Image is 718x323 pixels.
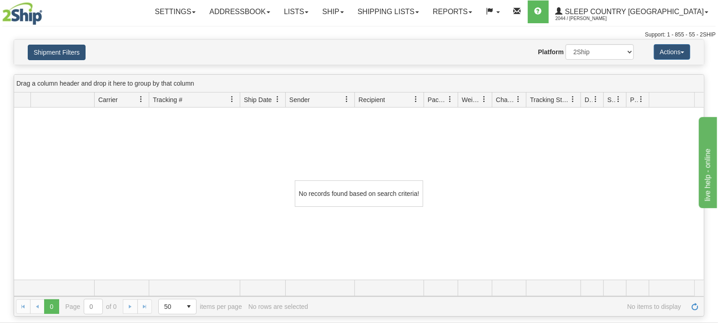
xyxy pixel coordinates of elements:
[688,299,702,314] a: Refresh
[224,92,240,107] a: Tracking # filter column settings
[565,92,581,107] a: Tracking Status filter column settings
[607,95,615,104] span: Shipment Issues
[496,95,515,104] span: Charge
[511,92,526,107] a: Charge filter column settings
[556,14,624,23] span: 2044 / [PERSON_NAME]
[351,0,426,23] a: Shipping lists
[549,0,715,23] a: Sleep Country [GEOGRAPHIC_DATA] 2044 / [PERSON_NAME]
[164,302,176,311] span: 50
[585,95,592,104] span: Delivery Status
[7,5,84,16] div: live help - online
[611,92,626,107] a: Shipment Issues filter column settings
[359,95,385,104] span: Recipient
[295,180,423,207] div: No records found based on search criteria!
[630,95,638,104] span: Pickup Status
[408,92,424,107] a: Recipient filter column settings
[426,0,479,23] a: Reports
[158,299,242,314] span: items per page
[153,95,182,104] span: Tracking #
[563,8,704,15] span: Sleep Country [GEOGRAPHIC_DATA]
[654,44,690,60] button: Actions
[133,92,149,107] a: Carrier filter column settings
[339,92,354,107] a: Sender filter column settings
[28,45,86,60] button: Shipment Filters
[633,92,649,107] a: Pickup Status filter column settings
[476,92,492,107] a: Weight filter column settings
[158,299,197,314] span: Page sizes drop down
[244,95,272,104] span: Ship Date
[462,95,481,104] span: Weight
[428,95,447,104] span: Packages
[315,0,350,23] a: Ship
[289,95,310,104] span: Sender
[44,299,59,314] span: Page 0
[270,92,285,107] a: Ship Date filter column settings
[2,31,716,39] div: Support: 1 - 855 - 55 - 2SHIP
[697,115,717,208] iframe: chat widget
[202,0,277,23] a: Addressbook
[538,47,564,56] label: Platform
[2,2,42,25] img: logo2044.jpg
[98,95,118,104] span: Carrier
[588,92,603,107] a: Delivery Status filter column settings
[248,303,308,310] div: No rows are selected
[277,0,315,23] a: Lists
[182,299,196,314] span: select
[148,0,202,23] a: Settings
[66,299,117,314] span: Page of 0
[442,92,458,107] a: Packages filter column settings
[314,303,681,310] span: No items to display
[530,95,570,104] span: Tracking Status
[14,75,704,92] div: grid grouping header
